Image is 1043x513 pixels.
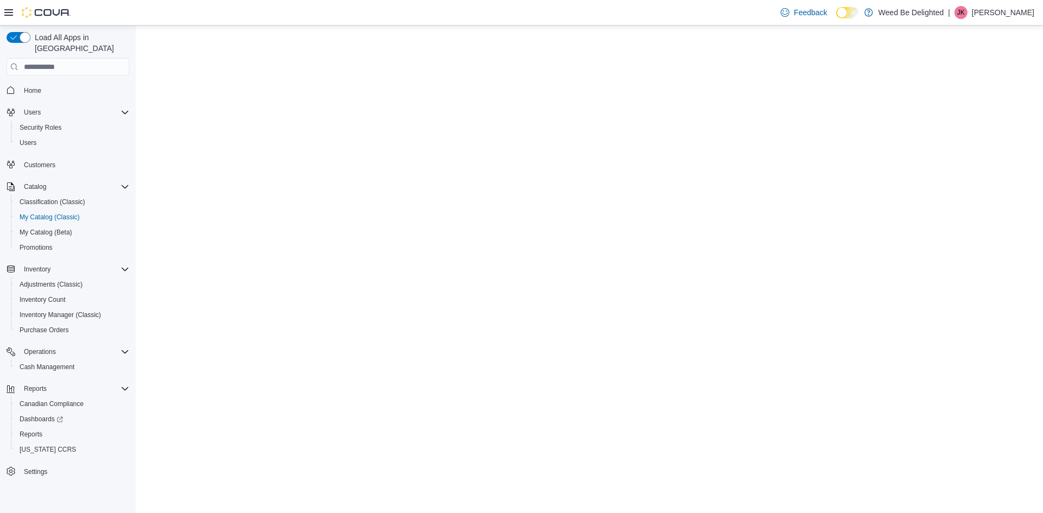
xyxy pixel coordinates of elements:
[11,442,134,457] button: [US_STATE] CCRS
[15,226,129,239] span: My Catalog (Beta)
[15,413,67,426] a: Dashboards
[15,121,66,134] a: Security Roles
[2,464,134,479] button: Settings
[15,226,77,239] a: My Catalog (Beta)
[15,428,129,441] span: Reports
[15,324,129,337] span: Purchase Orders
[11,135,134,150] button: Users
[20,83,129,97] span: Home
[776,2,831,23] a: Feedback
[20,326,69,334] span: Purchase Orders
[20,263,55,276] button: Inventory
[24,86,41,95] span: Home
[957,6,965,19] span: JK
[24,467,47,476] span: Settings
[15,324,73,337] a: Purchase Orders
[20,84,46,97] a: Home
[15,397,129,410] span: Canadian Compliance
[15,360,79,373] a: Cash Management
[20,430,42,439] span: Reports
[20,138,36,147] span: Users
[24,265,51,274] span: Inventory
[2,179,134,194] button: Catalog
[20,311,101,319] span: Inventory Manager (Classic)
[24,161,55,169] span: Customers
[20,106,129,119] span: Users
[15,121,129,134] span: Security Roles
[15,293,129,306] span: Inventory Count
[11,427,134,442] button: Reports
[20,345,129,358] span: Operations
[24,347,56,356] span: Operations
[2,82,134,98] button: Home
[20,180,129,193] span: Catalog
[20,465,129,478] span: Settings
[20,158,129,172] span: Customers
[20,280,83,289] span: Adjustments (Classic)
[15,413,129,426] span: Dashboards
[20,382,51,395] button: Reports
[24,384,47,393] span: Reports
[20,345,60,358] button: Operations
[11,359,134,375] button: Cash Management
[20,123,61,132] span: Security Roles
[15,195,90,208] a: Classification (Classic)
[15,241,57,254] a: Promotions
[11,194,134,210] button: Classification (Classic)
[972,6,1034,19] p: [PERSON_NAME]
[15,241,129,254] span: Promotions
[15,136,41,149] a: Users
[24,182,46,191] span: Catalog
[11,307,134,322] button: Inventory Manager (Classic)
[836,18,837,19] span: Dark Mode
[11,120,134,135] button: Security Roles
[20,228,72,237] span: My Catalog (Beta)
[20,400,84,408] span: Canadian Compliance
[954,6,967,19] div: Jordan Knott
[15,397,88,410] a: Canadian Compliance
[15,428,47,441] a: Reports
[15,195,129,208] span: Classification (Classic)
[11,240,134,255] button: Promotions
[20,180,51,193] button: Catalog
[20,213,80,221] span: My Catalog (Classic)
[20,415,63,423] span: Dashboards
[22,7,71,18] img: Cova
[11,411,134,427] a: Dashboards
[15,278,87,291] a: Adjustments (Classic)
[20,465,52,478] a: Settings
[15,136,129,149] span: Users
[15,443,80,456] a: [US_STATE] CCRS
[15,211,84,224] a: My Catalog (Classic)
[11,210,134,225] button: My Catalog (Classic)
[15,211,129,224] span: My Catalog (Classic)
[7,78,129,508] nav: Complex example
[15,278,129,291] span: Adjustments (Classic)
[15,308,129,321] span: Inventory Manager (Classic)
[11,396,134,411] button: Canadian Compliance
[878,6,944,19] p: Weed Be Delighted
[30,32,129,54] span: Load All Apps in [GEOGRAPHIC_DATA]
[2,105,134,120] button: Users
[20,445,76,454] span: [US_STATE] CCRS
[836,7,859,18] input: Dark Mode
[15,308,105,321] a: Inventory Manager (Classic)
[20,106,45,119] button: Users
[2,157,134,173] button: Customers
[794,7,827,18] span: Feedback
[20,263,129,276] span: Inventory
[20,198,85,206] span: Classification (Classic)
[11,225,134,240] button: My Catalog (Beta)
[24,108,41,117] span: Users
[11,292,134,307] button: Inventory Count
[11,277,134,292] button: Adjustments (Classic)
[2,381,134,396] button: Reports
[948,6,950,19] p: |
[15,443,129,456] span: Washington CCRS
[15,293,70,306] a: Inventory Count
[2,262,134,277] button: Inventory
[15,360,129,373] span: Cash Management
[20,382,129,395] span: Reports
[20,295,66,304] span: Inventory Count
[2,344,134,359] button: Operations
